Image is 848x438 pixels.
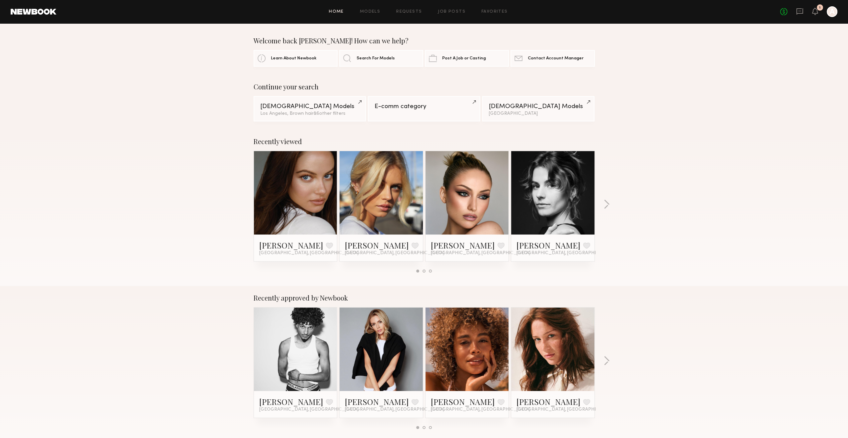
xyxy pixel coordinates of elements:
a: [PERSON_NAME] [516,396,580,407]
span: [GEOGRAPHIC_DATA], [GEOGRAPHIC_DATA] [516,407,616,412]
a: A [827,6,837,17]
div: 1 [819,6,821,10]
span: Post A Job or Casting [442,56,486,61]
a: [DEMOGRAPHIC_DATA] Models[GEOGRAPHIC_DATA] [482,96,594,121]
a: [PERSON_NAME] [345,396,409,407]
div: [DEMOGRAPHIC_DATA] Models [260,103,359,110]
span: [GEOGRAPHIC_DATA], [GEOGRAPHIC_DATA] [345,407,444,412]
a: Models [360,10,380,14]
span: Contact Account Manager [528,56,583,61]
a: [PERSON_NAME] [345,240,409,251]
a: Contact Account Manager [510,50,594,67]
span: [GEOGRAPHIC_DATA], [GEOGRAPHIC_DATA] [516,251,616,256]
span: Learn About Newbook [271,56,317,61]
span: Search For Models [357,56,395,61]
span: [GEOGRAPHIC_DATA], [GEOGRAPHIC_DATA] [431,407,530,412]
a: [DEMOGRAPHIC_DATA] ModelsLos Angeles, Brown hair&6other filters [254,96,366,121]
a: [PERSON_NAME] [259,240,323,251]
div: Continue your search [254,83,595,91]
span: [GEOGRAPHIC_DATA], [GEOGRAPHIC_DATA] [431,251,530,256]
a: Learn About Newbook [254,50,338,67]
div: E-comm category [375,103,473,110]
span: [GEOGRAPHIC_DATA], [GEOGRAPHIC_DATA] [345,251,444,256]
a: [PERSON_NAME] [431,240,495,251]
a: Favorites [481,10,508,14]
div: Welcome back [PERSON_NAME]! How can we help? [254,37,595,45]
a: E-comm category [368,96,480,121]
span: & 6 other filter s [314,111,346,116]
a: [PERSON_NAME] [259,396,323,407]
div: [GEOGRAPHIC_DATA] [489,111,588,116]
a: Job Posts [438,10,465,14]
span: [GEOGRAPHIC_DATA], [GEOGRAPHIC_DATA] [259,251,359,256]
a: Post A Job or Casting [425,50,509,67]
a: [PERSON_NAME] [516,240,580,251]
a: Home [329,10,344,14]
a: Requests [396,10,422,14]
div: Recently viewed [254,137,595,145]
div: Recently approved by Newbook [254,294,595,302]
span: [GEOGRAPHIC_DATA], [GEOGRAPHIC_DATA] [259,407,359,412]
a: [PERSON_NAME] [431,396,495,407]
div: Los Angeles, Brown hair [260,111,359,116]
a: Search For Models [339,50,423,67]
div: [DEMOGRAPHIC_DATA] Models [489,103,588,110]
